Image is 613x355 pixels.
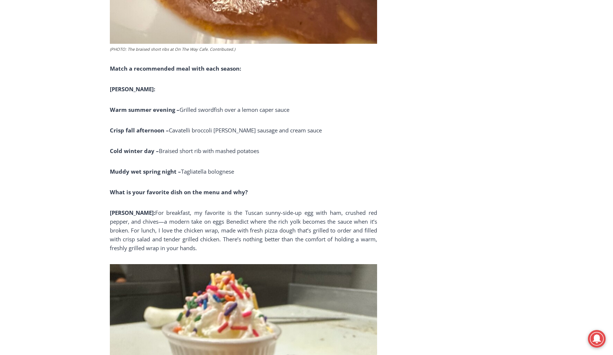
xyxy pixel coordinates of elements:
[159,147,259,155] span: Braised short rib with mashed potatoes
[169,127,322,134] span: Cavatelli broccoli [PERSON_NAME] sausage and cream sauce
[110,147,159,155] b: Cold winter day –
[110,188,248,196] b: What is your favorite dish on the menu and why?
[181,168,234,175] span: Tagliatella bolognese
[177,71,357,92] a: Intern @ [DOMAIN_NAME]
[110,168,181,175] b: Muddy wet spring night –
[0,74,74,92] a: Open Tues. - Sun. [PHONE_NUMBER]
[110,127,169,134] b: Crisp fall afternoon –
[110,46,377,53] figcaption: (PHOTO: The braised short ribs at On The Way Cafe. Contributed.)
[110,85,155,93] b: [PERSON_NAME]:
[110,106,180,113] b: Warm summer evening –
[2,76,72,104] span: Open Tues. - Sun. [PHONE_NUMBER]
[110,209,155,216] b: [PERSON_NAME]:
[76,46,105,88] div: "[PERSON_NAME]'s draw is the fine variety of pristine raw fish kept on hand"
[193,73,342,90] span: Intern @ [DOMAIN_NAME]
[186,0,348,71] div: "We would have speakers with experience in local journalism speak to us about their experiences a...
[110,65,241,72] b: Match a recommended meal with each season:
[110,209,377,252] span: For breakfast, my favorite is the Tuscan sunny-side-up egg with ham, crushed red pepper, and chiv...
[180,106,289,113] span: Grilled swordfish over a lemon caper sauce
